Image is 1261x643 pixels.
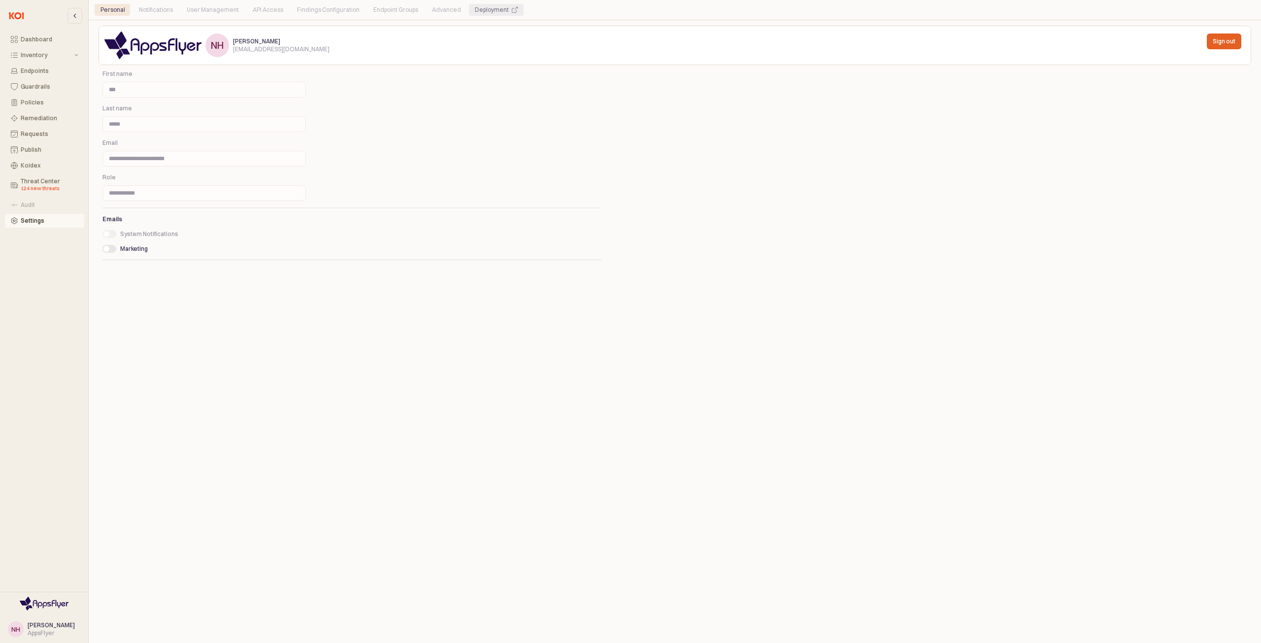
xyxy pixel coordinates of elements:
[102,139,118,146] span: Email
[5,159,84,172] button: Koidex
[5,111,84,125] button: Remediation
[373,4,418,16] div: Endpoint Groups
[5,198,84,212] button: Audit
[139,4,173,16] div: Notifications
[102,215,122,223] strong: Emails
[5,143,84,157] button: Publish
[21,146,78,153] div: Publish
[181,4,245,16] div: User Management
[5,174,84,196] button: Threat Center
[5,80,84,94] button: Guardrails
[1213,37,1235,45] p: Sign out
[5,127,84,141] button: Requests
[133,4,179,16] div: Notifications
[120,230,178,237] span: System Notifications
[1207,34,1241,49] button: Sign out
[21,185,78,193] div: 124 new threats
[469,4,524,16] div: Deployment
[21,217,78,224] div: Settings
[432,4,461,16] div: Advanced
[21,115,78,122] div: Remediation
[102,70,133,77] span: First name
[233,45,330,53] div: [EMAIL_ADDRESS][DOMAIN_NAME]
[253,4,283,16] div: API Access
[21,178,78,193] div: Threat Center
[102,104,132,112] span: Last name
[291,4,365,16] div: Findings Configuration
[211,40,224,50] div: NH
[5,33,84,46] button: Dashboard
[5,48,84,62] button: Inventory
[5,96,84,109] button: Policies
[21,36,78,43] div: Dashboard
[100,4,125,16] div: Personal
[5,64,84,78] button: Endpoints
[8,621,24,637] button: NH
[21,131,78,137] div: Requests
[102,173,116,181] span: Role
[233,37,280,45] span: [PERSON_NAME]
[21,202,78,208] div: Audit
[28,629,75,637] div: AppsFlyer
[475,4,509,16] div: Deployment
[95,4,131,16] div: Personal
[5,214,84,228] button: Settings
[28,621,75,629] span: [PERSON_NAME]
[21,83,78,90] div: Guardrails
[11,624,20,634] div: NH
[21,162,78,169] div: Koidex
[21,68,78,74] div: Endpoints
[21,52,72,59] div: Inventory
[120,245,148,252] span: Marketing
[187,4,239,16] div: User Management
[247,4,289,16] div: API Access
[21,99,78,106] div: Policies
[426,4,467,16] div: Advanced
[367,4,424,16] div: Endpoint Groups
[297,4,360,16] div: Findings Configuration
